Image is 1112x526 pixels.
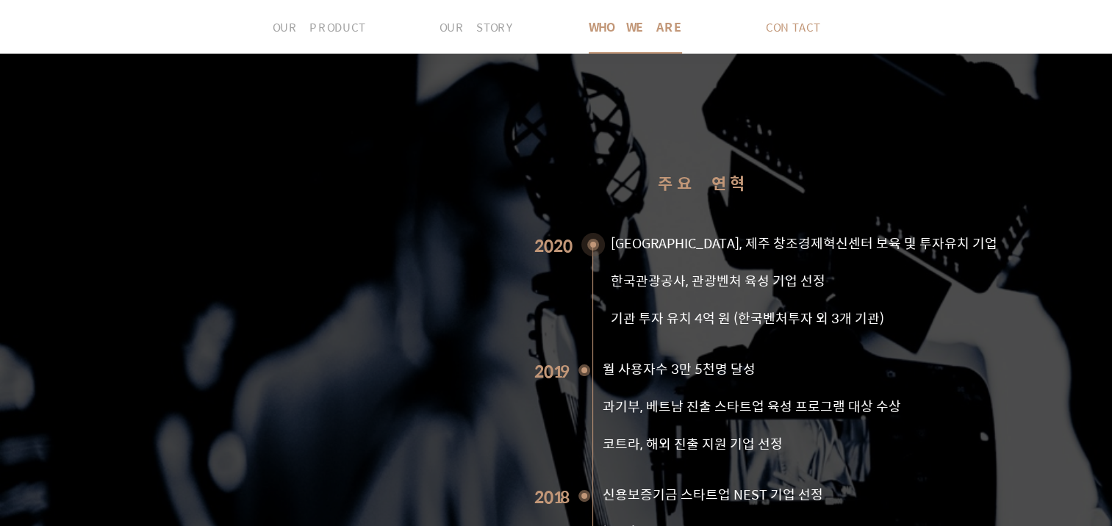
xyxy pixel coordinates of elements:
[134,444,152,456] span: 대화
[273,1,365,53] span: OUR PRODUCT
[611,290,997,328] li: 기관 투자 유치 4억 원 (한국벤처투자 외 3개 기관)
[714,1,872,53] button: CONTACT
[603,359,901,378] li: 월 사용자수 3만 5천명 달성
[611,253,997,290] li: 한국관광공사, 관광벤처 육성 기업 선정
[534,359,564,414] h3: 2019
[603,484,823,504] li: 신용보증기금 스타트업 NEST 기업 선정
[4,422,97,458] a: 홈
[97,422,190,458] a: 대화
[227,444,245,455] span: 설정
[409,170,997,195] h2: 주요 연혁
[398,1,556,53] button: OUR STORY
[611,233,997,253] li: [GEOGRAPHIC_DATA], 제주 창조경제혁신센터 보육 및 투자유치 기업
[766,1,820,53] span: CONTACT
[46,444,55,455] span: 홈
[190,422,282,458] a: 설정
[603,416,901,453] li: 코트라, 해외 진출 지원 기업 선정
[603,378,901,416] li: 과기부, 베트남 진출 스타트업 육성 프로그램 대상 수상
[240,1,398,53] button: OUR PRODUCT
[534,233,573,289] h3: 2020
[440,1,514,53] span: OUR STORY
